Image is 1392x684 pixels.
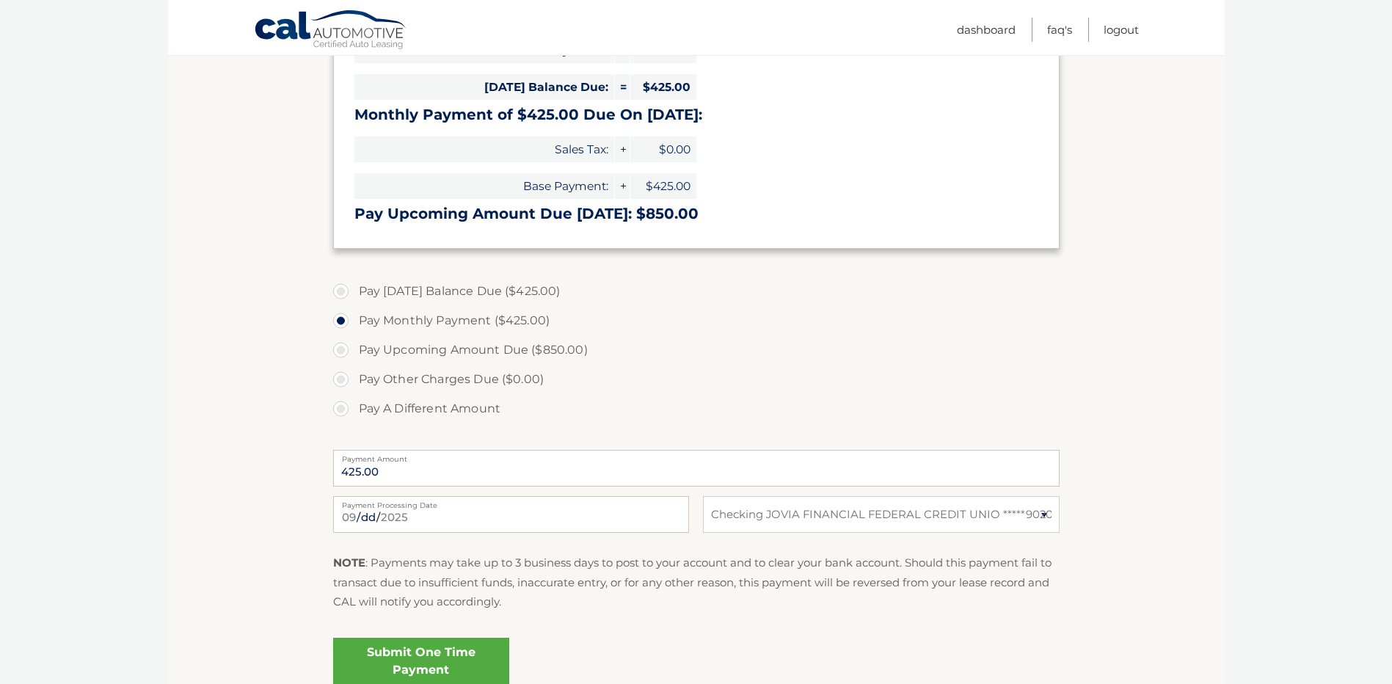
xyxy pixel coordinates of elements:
label: Payment Processing Date [333,496,689,508]
h3: Pay Upcoming Amount Due [DATE]: $850.00 [354,205,1038,223]
span: $425.00 [630,173,696,199]
strong: NOTE [333,556,365,570]
span: [DATE] Balance Due: [354,74,614,100]
span: $0.00 [630,137,696,162]
a: Cal Automotive [254,10,408,52]
span: = [615,74,630,100]
p: : Payments may take up to 3 business days to post to your account and to clear your bank account.... [333,553,1060,611]
a: Dashboard [957,18,1016,42]
input: Payment Date [333,496,689,533]
label: Pay A Different Amount [333,394,1060,423]
label: Pay Other Charges Due ($0.00) [333,365,1060,394]
h3: Monthly Payment of $425.00 Due On [DATE]: [354,106,1038,124]
input: Payment Amount [333,450,1060,487]
label: Pay Upcoming Amount Due ($850.00) [333,335,1060,365]
a: Logout [1104,18,1139,42]
span: + [615,137,630,162]
span: Sales Tax: [354,137,614,162]
span: $425.00 [630,74,696,100]
span: Base Payment: [354,173,614,199]
label: Pay Monthly Payment ($425.00) [333,306,1060,335]
label: Payment Amount [333,450,1060,462]
label: Pay [DATE] Balance Due ($425.00) [333,277,1060,306]
a: FAQ's [1047,18,1072,42]
span: + [615,173,630,199]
